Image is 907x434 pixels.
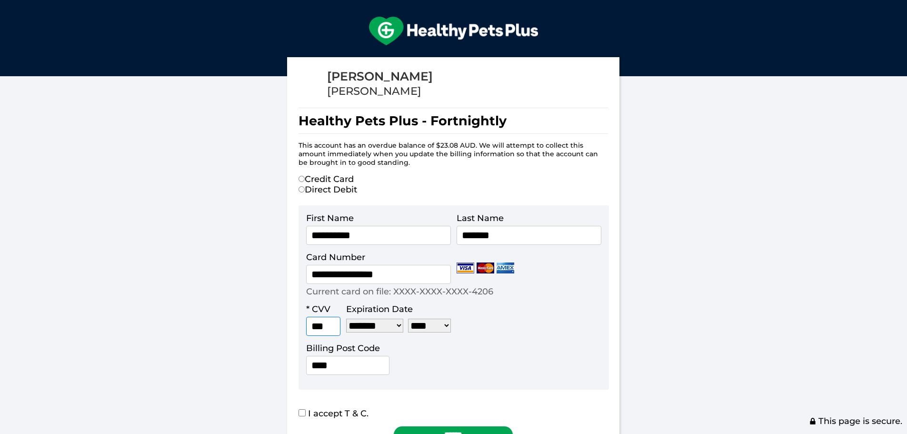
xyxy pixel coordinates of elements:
p: Current card on file: XXXX-XXXX-XXXX-4206 [306,286,493,297]
div: [PERSON_NAME] [327,84,433,98]
label: Credit Card [299,174,354,184]
span: This page is secure. [809,416,902,426]
p: This account has an overdue balance of $23.08 AUD. We will attempt to collect this amount immedia... [299,141,608,167]
img: Amex [497,262,514,273]
label: Direct Debit [299,184,357,195]
label: I accept T & C. [299,408,369,419]
input: Credit Card [299,176,305,182]
img: Visa [457,262,474,273]
h1: Healthy Pets Plus - Fortnightly [299,108,608,134]
label: Expiration Date [346,304,413,314]
label: * CVV [306,304,330,314]
input: I accept T & C. [299,409,306,416]
label: Last Name [457,213,504,223]
img: Mastercard [477,262,494,273]
div: [PERSON_NAME] [327,69,433,84]
input: Direct Debit [299,186,305,192]
label: First Name [306,213,354,223]
label: Billing Post Code [306,343,380,353]
label: Card Number [306,252,365,262]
